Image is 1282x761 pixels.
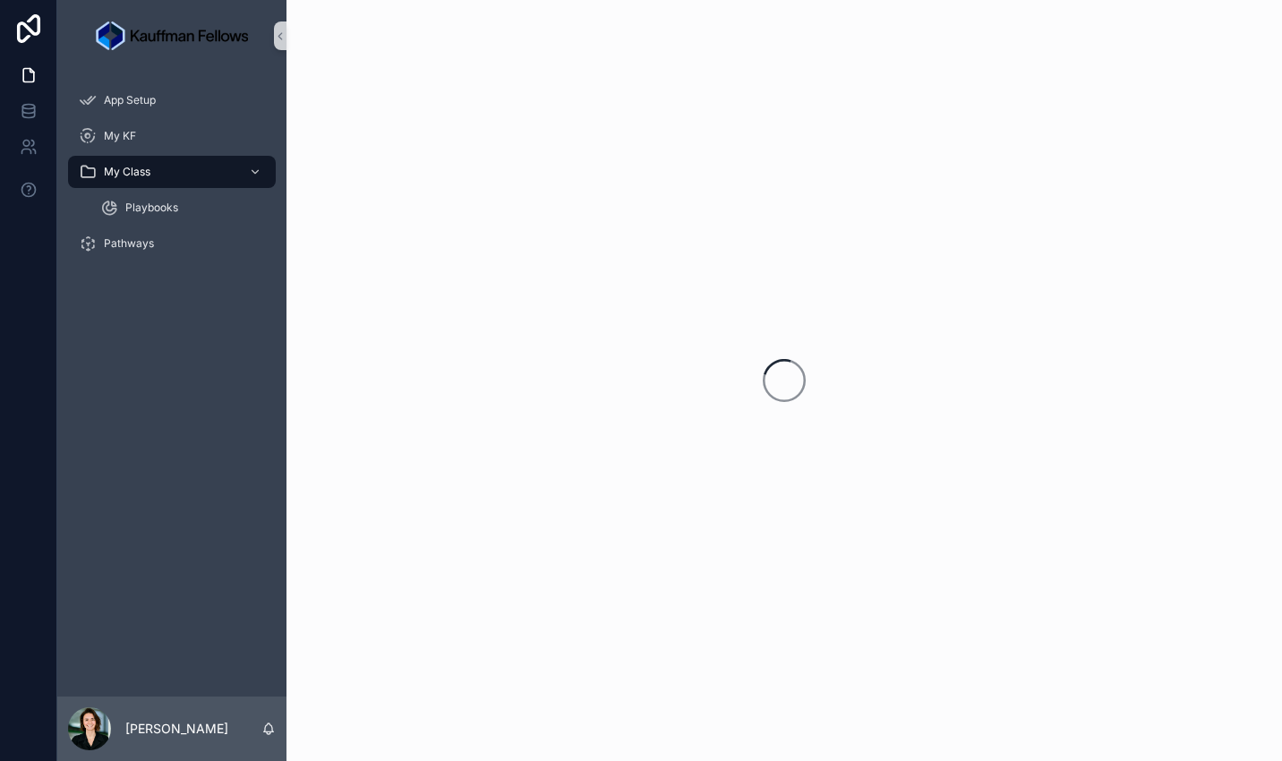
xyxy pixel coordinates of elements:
span: My Class [104,165,150,179]
a: Playbooks [90,192,276,224]
img: App logo [96,21,248,50]
a: My KF [68,120,276,152]
div: scrollable content [57,72,286,283]
a: Pathways [68,227,276,260]
a: App Setup [68,84,276,116]
span: Pathways [104,236,154,251]
span: App Setup [104,93,156,107]
p: [PERSON_NAME] [125,720,228,738]
a: My Class [68,156,276,188]
span: My KF [104,129,136,143]
span: Playbooks [125,201,178,215]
